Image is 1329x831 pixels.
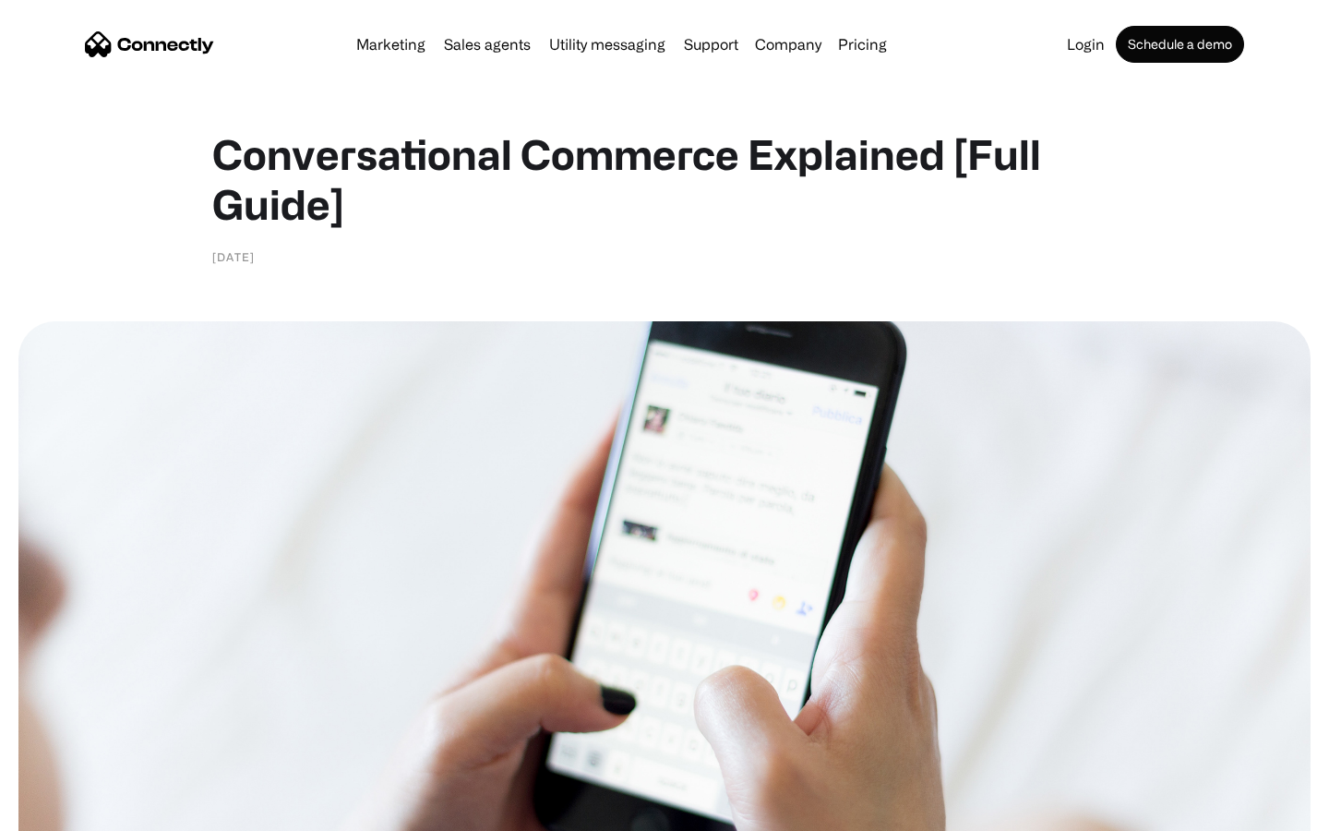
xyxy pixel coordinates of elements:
ul: Language list [37,799,111,825]
div: Company [755,31,821,57]
a: Pricing [831,37,894,52]
a: Login [1060,37,1112,52]
aside: Language selected: English [18,799,111,825]
a: Schedule a demo [1116,26,1244,63]
a: Sales agents [437,37,538,52]
a: Support [676,37,746,52]
a: Utility messaging [542,37,673,52]
div: [DATE] [212,247,255,266]
a: Marketing [349,37,433,52]
h1: Conversational Commerce Explained [Full Guide] [212,129,1117,229]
